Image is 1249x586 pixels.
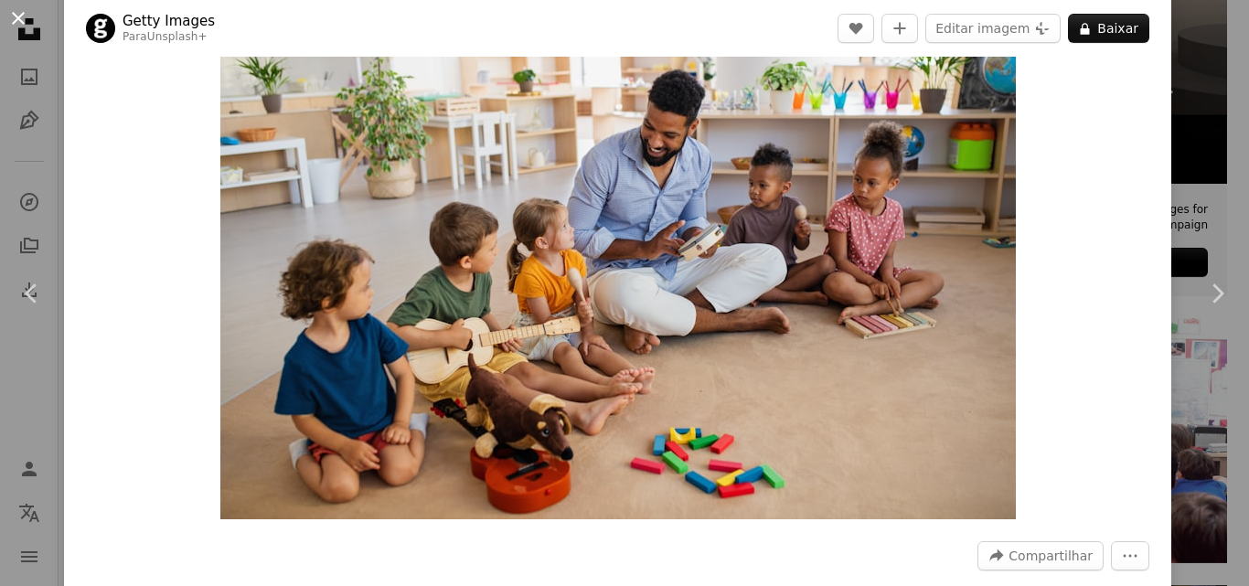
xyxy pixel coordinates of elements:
button: Adicionar à coleção [881,14,918,43]
button: Editar imagem [925,14,1061,43]
a: Getty Images [123,12,215,30]
button: Baixar [1068,14,1149,43]
button: Mais ações [1111,541,1149,570]
button: Curtir [838,14,874,43]
span: Compartilhar [1009,542,1093,570]
img: Ir para o perfil de Getty Images [86,14,115,43]
a: Próximo [1185,206,1249,381]
button: Compartilhar esta imagem [977,541,1104,570]
div: Para [123,30,215,45]
a: Unsplash+ [147,30,208,43]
